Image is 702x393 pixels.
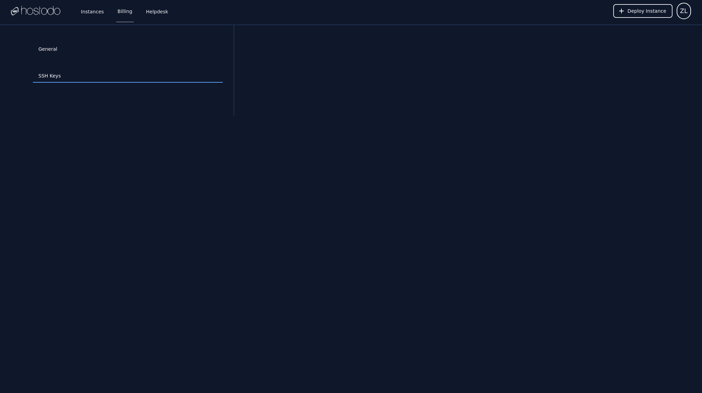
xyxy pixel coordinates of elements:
[628,8,666,14] span: Deploy Instance
[680,6,688,16] span: ZL
[33,70,223,83] a: SSH Keys
[33,43,223,56] a: General
[613,4,673,18] button: Deploy Instance
[677,3,691,19] button: User menu
[11,6,60,16] img: Logo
